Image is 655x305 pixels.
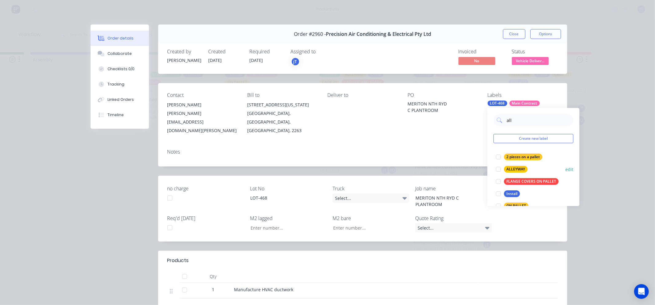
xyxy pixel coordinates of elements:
[167,57,201,63] div: [PERSON_NAME]
[407,92,478,98] div: PO
[509,101,540,106] div: Main Contract
[167,215,244,222] label: Req'd [DATE]
[530,29,561,39] button: Options
[167,101,238,109] div: [PERSON_NAME]
[91,92,149,107] button: Linked Orders
[512,57,549,66] button: Vehicle Deliver...
[504,154,542,160] div: 2 pieces on a pallet
[167,185,244,192] label: no charge
[493,202,531,210] button: ON PALLET
[91,46,149,61] button: Collaborate
[167,49,201,55] div: Created by
[333,185,409,192] label: Truck
[245,223,326,232] input: Enter number...
[493,134,573,143] button: Create new label
[107,66,135,72] div: Checklists 0/0
[565,166,573,173] button: edit
[294,31,326,37] span: Order #2960 -
[493,177,561,186] button: FLANGE COVERS ON PALLET
[107,97,134,102] div: Linked Orders
[167,101,238,135] div: [PERSON_NAME][PERSON_NAME][EMAIL_ADDRESS][DOMAIN_NAME][PERSON_NAME]
[415,185,492,192] label: Job name
[247,101,318,109] div: [STREET_ADDRESS][US_STATE]
[247,109,318,135] div: [GEOGRAPHIC_DATA], [GEOGRAPHIC_DATA], [GEOGRAPHIC_DATA], 2263
[458,49,505,55] div: Invoiced
[333,193,409,203] div: Select...
[247,101,318,135] div: [STREET_ADDRESS][US_STATE][GEOGRAPHIC_DATA], [GEOGRAPHIC_DATA], [GEOGRAPHIC_DATA], 2263
[504,166,528,173] div: ALLEYWAY
[209,49,242,55] div: Created
[107,112,124,118] div: Timeline
[247,92,318,98] div: Bill to
[107,36,134,41] div: Order details
[504,203,528,209] div: ON PALLET
[91,107,149,123] button: Timeline
[488,92,558,98] div: Labels
[107,82,124,87] div: Tracking
[250,185,327,192] label: Lot No
[91,31,149,46] button: Order details
[291,49,352,55] div: Assigned to
[250,215,327,222] label: M2 lagged
[167,257,189,264] div: Products
[326,31,431,37] span: Precision Air Conditioning & Electrical Pty Ltd
[167,92,238,98] div: Contact
[488,101,507,106] div: LOT-468
[504,178,559,185] div: FLANGE COVERS ON PALLET
[506,114,570,126] input: Search labels
[512,49,558,55] div: Status
[167,109,238,135] div: [PERSON_NAME][EMAIL_ADDRESS][DOMAIN_NAME][PERSON_NAME]
[245,193,322,202] div: LOT-468
[411,193,488,209] div: MERITON NTH RYD C PLANTROOM
[250,57,263,63] span: [DATE]
[250,49,283,55] div: Required
[512,57,549,65] span: Vehicle Deliver...
[291,57,300,66] button: jT
[504,190,520,197] div: Install
[91,77,149,92] button: Tracking
[407,101,478,113] div: MERITON NTH RYD C PLANTROOM
[503,29,525,39] button: Close
[415,215,492,222] label: Quote Rating
[328,223,409,232] input: Enter number...
[234,287,294,292] span: Manufacture HVAC ductwork
[107,51,132,56] div: Collaborate
[195,270,232,283] div: Qty
[91,61,149,77] button: Checklists 0/0
[634,284,649,299] div: Open Intercom Messenger
[493,165,530,173] button: ALLEYWAY
[493,189,522,198] button: Install
[415,223,492,232] div: Select...
[167,149,558,155] div: Notes
[212,286,215,293] span: 1
[458,57,495,65] span: No
[493,153,545,161] button: 2 pieces on a pallet
[333,215,409,222] label: M2 bare
[327,92,398,98] div: Deliver to
[209,57,222,63] span: [DATE]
